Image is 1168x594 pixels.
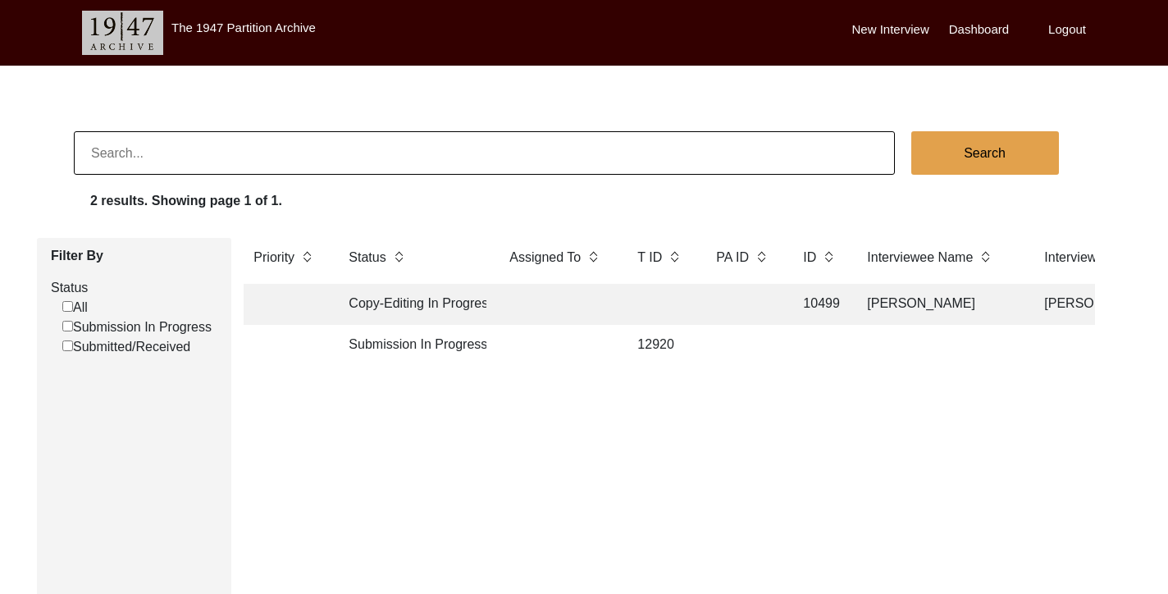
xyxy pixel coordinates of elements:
[62,340,73,351] input: Submitted/Received
[62,318,212,337] label: Submission In Progress
[62,321,73,331] input: Submission In Progress
[823,248,834,266] img: sort-button.png
[857,284,1021,325] td: [PERSON_NAME]
[51,278,219,298] label: Status
[349,248,386,267] label: Status
[911,131,1059,175] button: Search
[867,248,973,267] label: Interviewee Name
[82,11,163,55] img: header-logo.png
[668,248,680,266] img: sort-button.png
[979,248,991,266] img: sort-button.png
[716,248,749,267] label: PA ID
[51,246,219,266] label: Filter By
[90,191,282,211] label: 2 results. Showing page 1 of 1.
[393,248,404,266] img: sort-button.png
[74,131,895,175] input: Search...
[339,284,486,325] td: Copy-Editing In Progress
[803,248,816,267] label: ID
[793,284,844,325] td: 10499
[171,21,316,34] label: The 1947 Partition Archive
[62,298,88,318] label: All
[1044,248,1108,267] label: Interviewer
[62,301,73,312] input: All
[637,248,662,267] label: T ID
[587,248,599,266] img: sort-button.png
[339,325,486,366] td: Submission In Progress
[852,21,929,39] label: New Interview
[627,325,693,366] td: 12920
[253,248,294,267] label: Priority
[509,248,581,267] label: Assigned To
[755,248,767,266] img: sort-button.png
[62,337,190,357] label: Submitted/Received
[301,248,313,266] img: sort-button.png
